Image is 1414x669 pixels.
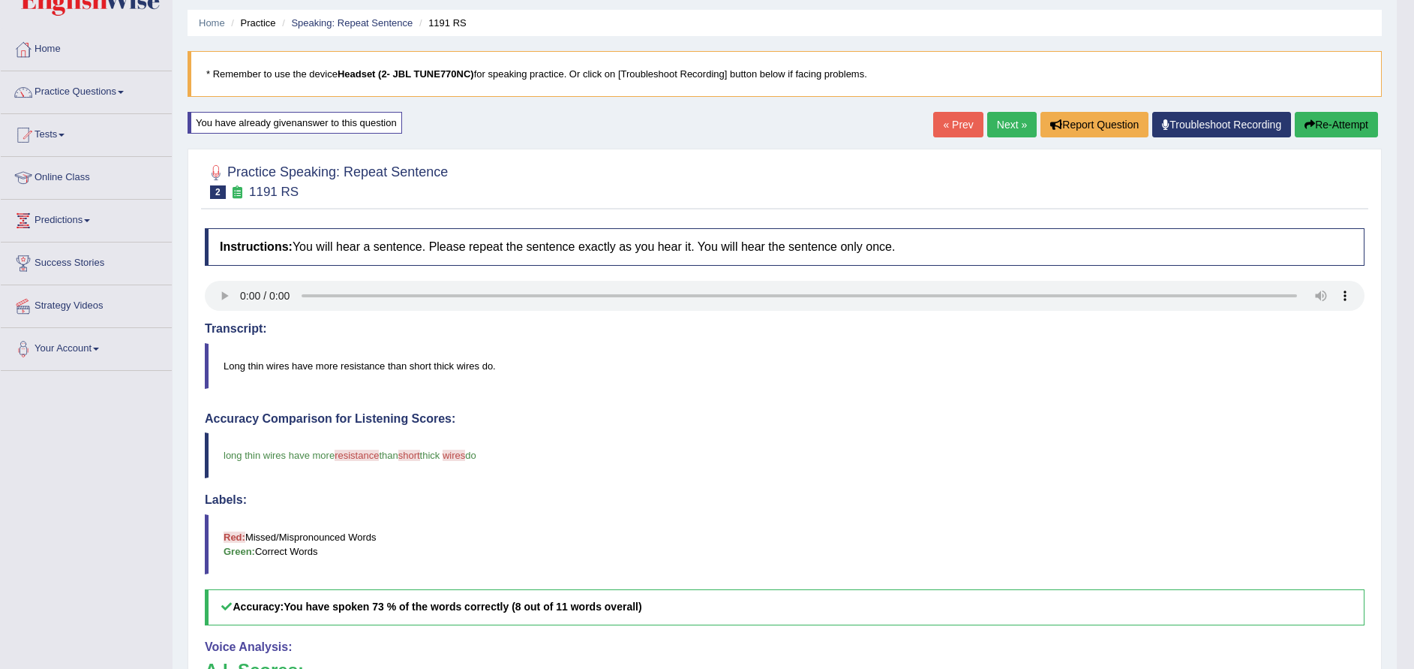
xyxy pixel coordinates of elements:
[1,71,172,109] a: Practice Questions
[205,161,448,199] h2: Practice Speaking: Repeat Sentence
[420,450,440,461] span: thick
[199,17,225,29] a: Home
[249,185,299,199] small: 1191 RS
[398,450,420,461] span: short
[284,601,641,613] b: You have spoken 73 % of the words correctly (8 out of 11 words overall)
[230,185,245,200] small: Exam occurring question
[1,29,172,66] a: Home
[224,450,335,461] span: long thin wires have more
[205,322,1364,336] h4: Transcript:
[220,240,293,253] b: Instructions:
[465,450,476,461] span: do
[205,343,1364,389] blockquote: Long thin wires have more resistance than short thick wires do.
[224,532,245,543] b: Red:
[338,68,474,80] b: Headset (2- JBL TUNE770NC)
[205,640,1364,654] h4: Voice Analysis:
[188,51,1382,97] blockquote: * Remember to use the device for speaking practice. Or click on [Troubleshoot Recording] button b...
[1295,112,1378,137] button: Re-Attempt
[1152,112,1291,137] a: Troubleshoot Recording
[224,546,255,557] b: Green:
[416,16,467,30] li: 1191 RS
[443,450,465,461] span: wires
[1,157,172,194] a: Online Class
[987,112,1037,137] a: Next »
[205,514,1364,574] blockquote: Missed/Mispronounced Words Correct Words
[291,17,413,29] a: Speaking: Repeat Sentence
[205,412,1364,426] h4: Accuracy Comparison for Listening Scores:
[1,200,172,237] a: Predictions
[1,285,172,323] a: Strategy Videos
[379,450,398,461] span: than
[1,114,172,152] a: Tests
[205,589,1364,625] h5: Accuracy:
[1,328,172,366] a: Your Account
[933,112,983,137] a: « Prev
[227,16,275,30] li: Practice
[335,450,379,461] span: resistance
[1,243,172,280] a: Success Stories
[1040,112,1148,137] button: Report Question
[205,493,1364,507] h4: Labels:
[188,112,402,134] div: You have already given answer to this question
[210,185,226,199] span: 2
[205,228,1364,266] h4: You will hear a sentence. Please repeat the sentence exactly as you hear it. You will hear the se...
